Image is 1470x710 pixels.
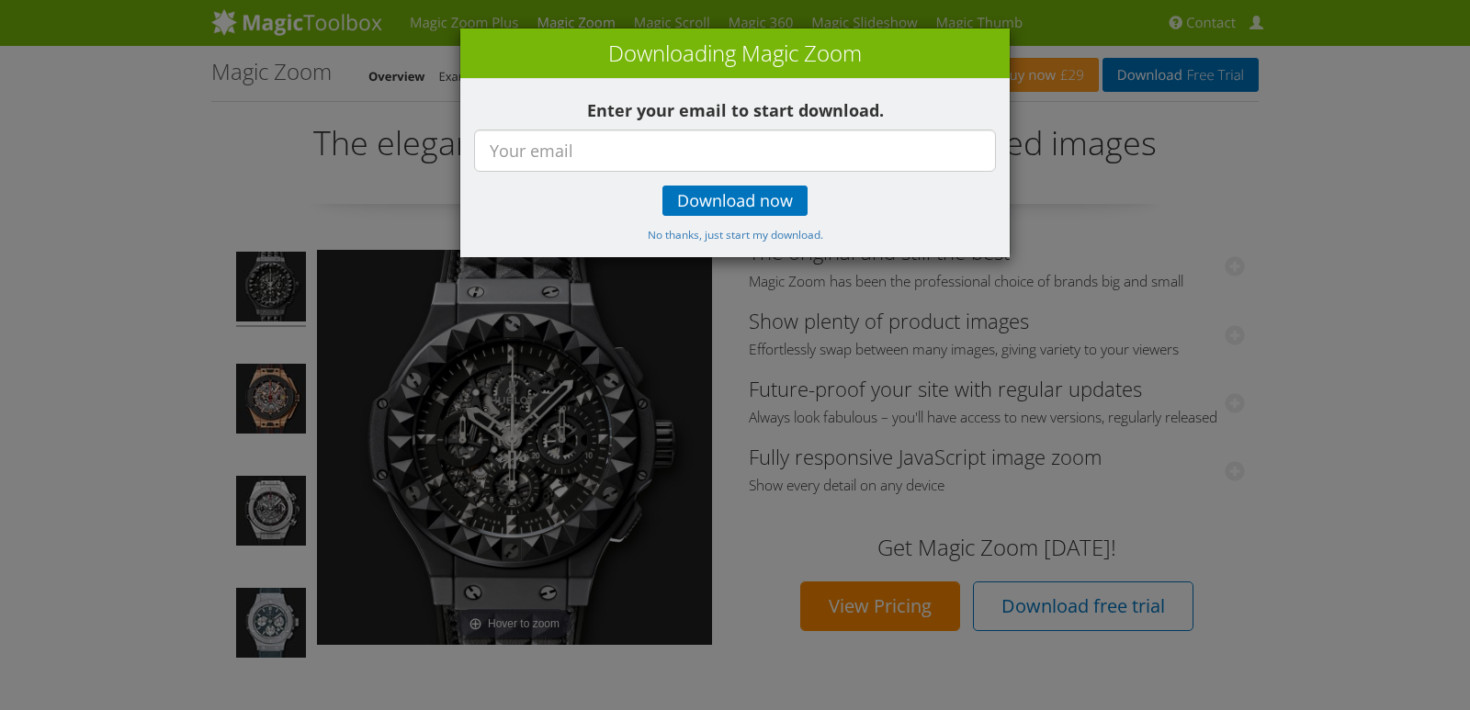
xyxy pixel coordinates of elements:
a: Download now [662,186,808,216]
input: Your email [474,130,996,172]
b: Enter your email to start download. [587,99,884,121]
a: No thanks, just start my download. [648,225,823,242]
span: Download now [677,194,793,208]
small: No thanks, just start my download. [648,227,823,242]
h3: Downloading Magic Zoom [469,38,1001,69]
